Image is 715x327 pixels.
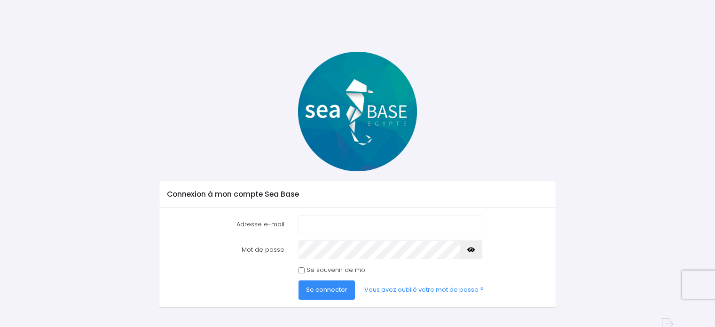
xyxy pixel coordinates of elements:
[306,265,367,275] label: Se souvenir de moi
[159,181,556,207] div: Connexion à mon compte Sea Base
[160,240,291,259] label: Mot de passe
[299,280,355,299] button: Se connecter
[357,280,491,299] a: Vous avez oublié votre mot de passe ?
[160,215,291,234] label: Adresse e-mail
[306,285,347,294] span: Se connecter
